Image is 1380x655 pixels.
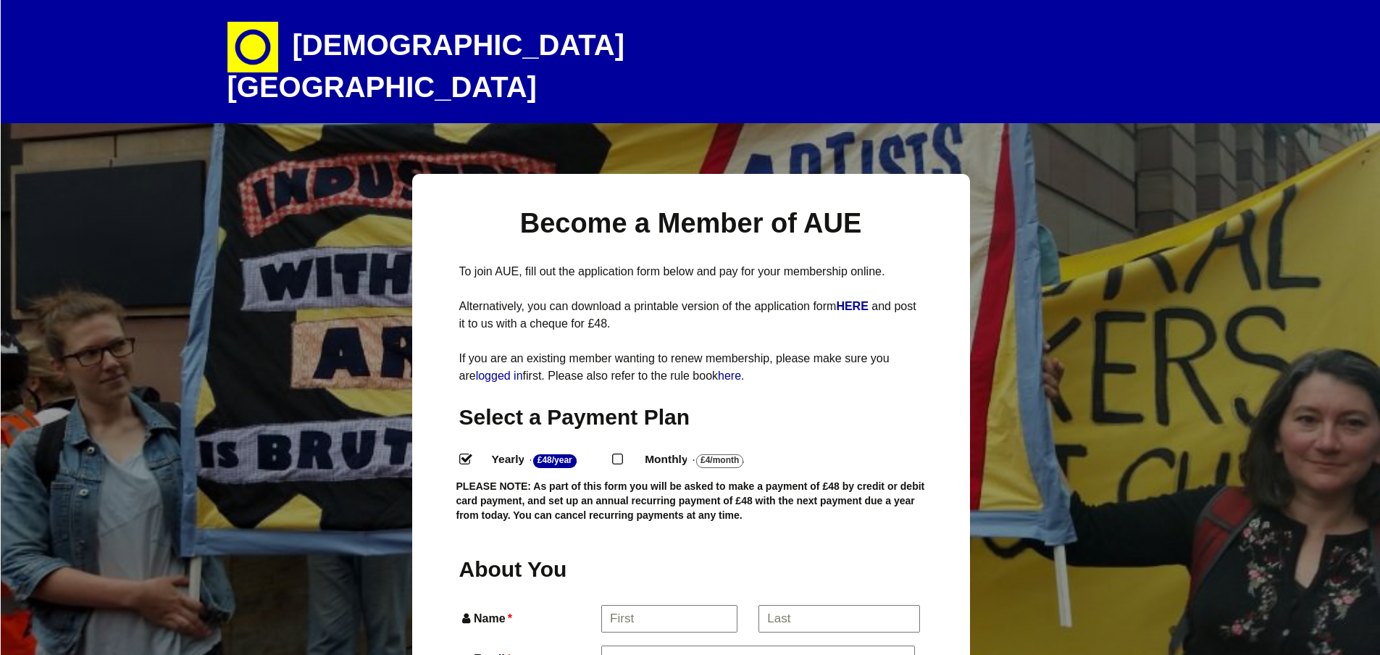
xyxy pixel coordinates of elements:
[696,454,743,468] strong: £4/Month
[533,454,577,468] strong: £48/Year
[227,22,278,72] img: circle-e1448293145835.png
[479,449,613,470] label: Yearly - .
[459,405,690,429] span: Select a Payment Plan
[836,300,871,312] a: HERE
[459,298,923,333] p: Alternatively, you can download a printable version of the application form and post it to us wit...
[459,555,598,583] h2: About You
[476,370,523,382] a: logged in
[836,300,868,312] strong: HERE
[718,370,741,382] a: here
[632,449,779,470] label: Monthly - .
[601,605,737,633] input: First
[459,263,923,280] p: To join AUE, fill out the application form below and pay for your membership online.
[758,605,920,633] input: Last
[459,350,923,385] p: If you are an existing member wanting to renew membership, please make sure you are first. Please...
[459,206,923,241] h1: Become a Member of AUE
[459,609,599,628] label: Name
